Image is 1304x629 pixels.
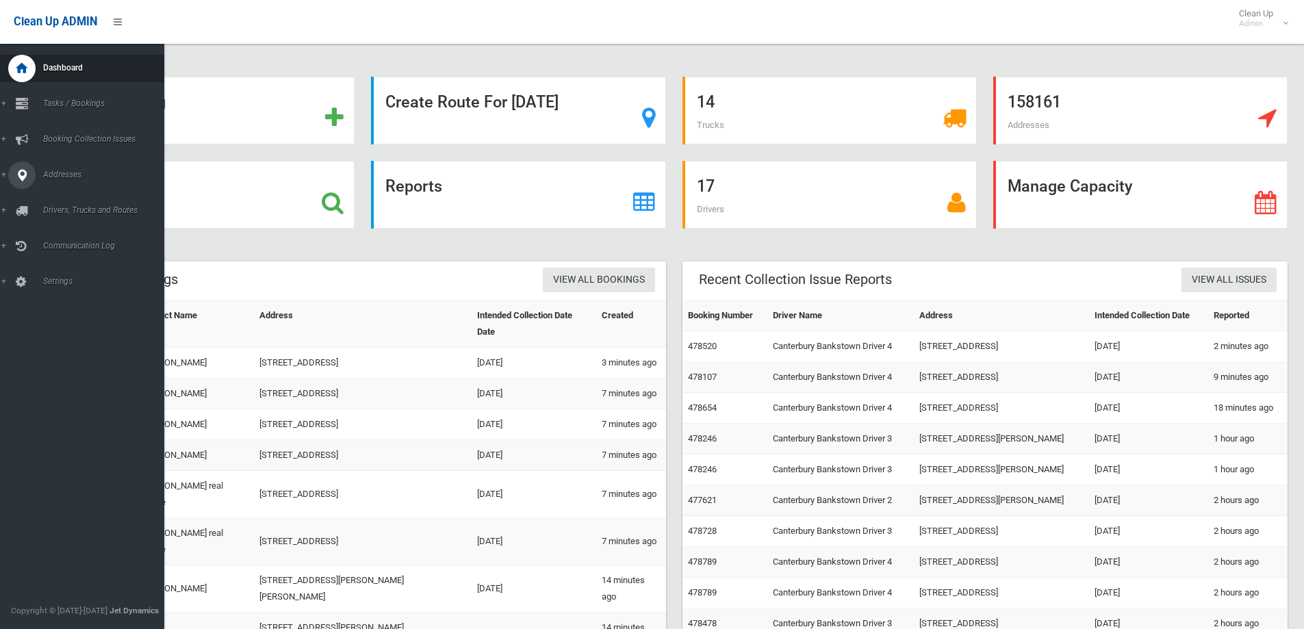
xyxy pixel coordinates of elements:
[596,518,666,565] td: 7 minutes ago
[767,331,914,362] td: Canterbury Bankstown Driver 4
[767,362,914,393] td: Canterbury Bankstown Driver 4
[1008,120,1049,130] span: Addresses
[1208,485,1288,516] td: 2 hours ago
[767,485,914,516] td: Canterbury Bankstown Driver 2
[39,134,175,144] span: Booking Collection Issues
[1089,424,1208,454] td: [DATE]
[136,440,254,471] td: [PERSON_NAME]
[254,409,472,440] td: [STREET_ADDRESS]
[993,161,1288,229] a: Manage Capacity
[254,440,472,471] td: [STREET_ADDRESS]
[1089,393,1208,424] td: [DATE]
[11,606,107,615] span: Copyright © [DATE]-[DATE]
[1208,300,1288,331] th: Reported
[688,618,717,628] a: 478478
[39,205,175,215] span: Drivers, Trucks and Routes
[914,516,1088,547] td: [STREET_ADDRESS]
[254,348,472,378] td: [STREET_ADDRESS]
[136,518,254,565] td: [PERSON_NAME] real estate
[682,300,768,331] th: Booking Number
[254,471,472,518] td: [STREET_ADDRESS]
[914,578,1088,608] td: [STREET_ADDRESS]
[472,378,596,409] td: [DATE]
[60,77,355,144] a: Add Booking
[385,177,442,196] strong: Reports
[688,402,717,413] a: 478654
[767,547,914,578] td: Canterbury Bankstown Driver 4
[1208,547,1288,578] td: 2 hours ago
[472,565,596,613] td: [DATE]
[136,471,254,518] td: [PERSON_NAME] real estate
[688,464,717,474] a: 478246
[136,565,254,613] td: [PERSON_NAME]
[914,547,1088,578] td: [STREET_ADDRESS]
[682,266,908,293] header: Recent Collection Issue Reports
[1208,331,1288,362] td: 2 minutes ago
[254,378,472,409] td: [STREET_ADDRESS]
[110,606,159,615] strong: Jet Dynamics
[1089,300,1208,331] th: Intended Collection Date
[1239,18,1273,29] small: Admin
[1089,547,1208,578] td: [DATE]
[767,300,914,331] th: Driver Name
[14,15,97,28] span: Clean Up ADMIN
[767,516,914,547] td: Canterbury Bankstown Driver 3
[767,578,914,608] td: Canterbury Bankstown Driver 4
[688,433,717,444] a: 478246
[596,440,666,471] td: 7 minutes ago
[682,77,977,144] a: 14 Trucks
[136,378,254,409] td: [PERSON_NAME]
[371,77,665,144] a: Create Route For [DATE]
[472,348,596,378] td: [DATE]
[543,268,655,293] a: View All Bookings
[1232,8,1287,29] span: Clean Up
[767,424,914,454] td: Canterbury Bankstown Driver 3
[596,378,666,409] td: 7 minutes ago
[914,485,1088,516] td: [STREET_ADDRESS][PERSON_NAME]
[371,161,665,229] a: Reports
[596,348,666,378] td: 3 minutes ago
[1089,485,1208,516] td: [DATE]
[39,170,175,179] span: Addresses
[472,440,596,471] td: [DATE]
[767,454,914,485] td: Canterbury Bankstown Driver 3
[385,92,559,112] strong: Create Route For [DATE]
[767,393,914,424] td: Canterbury Bankstown Driver 4
[1208,424,1288,454] td: 1 hour ago
[1208,362,1288,393] td: 9 minutes ago
[39,63,175,73] span: Dashboard
[596,565,666,613] td: 14 minutes ago
[688,526,717,536] a: 478728
[1089,516,1208,547] td: [DATE]
[1089,362,1208,393] td: [DATE]
[1008,92,1061,112] strong: 158161
[472,409,596,440] td: [DATE]
[914,331,1088,362] td: [STREET_ADDRESS]
[688,587,717,598] a: 478789
[1008,177,1132,196] strong: Manage Capacity
[254,518,472,565] td: [STREET_ADDRESS]
[39,241,175,251] span: Communication Log
[688,495,717,505] a: 477621
[697,177,715,196] strong: 17
[914,300,1088,331] th: Address
[697,204,724,214] span: Drivers
[39,277,175,286] span: Settings
[136,348,254,378] td: [PERSON_NAME]
[688,372,717,382] a: 478107
[39,99,175,108] span: Tasks / Bookings
[688,341,717,351] a: 478520
[596,409,666,440] td: 7 minutes ago
[596,471,666,518] td: 7 minutes ago
[993,77,1288,144] a: 158161 Addresses
[254,565,472,613] td: [STREET_ADDRESS][PERSON_NAME][PERSON_NAME]
[688,556,717,567] a: 478789
[1089,578,1208,608] td: [DATE]
[1208,393,1288,424] td: 18 minutes ago
[682,161,977,229] a: 17 Drivers
[697,120,724,130] span: Trucks
[136,409,254,440] td: [PERSON_NAME]
[136,300,254,348] th: Contact Name
[472,471,596,518] td: [DATE]
[697,92,715,112] strong: 14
